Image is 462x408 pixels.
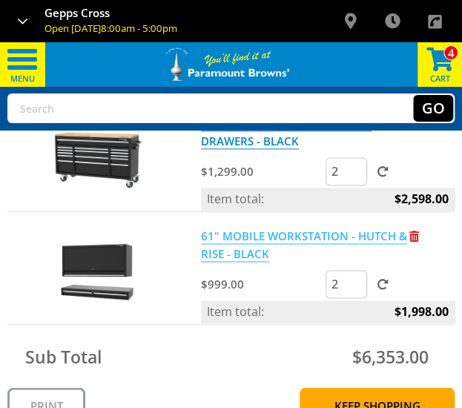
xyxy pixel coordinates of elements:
[201,300,455,323] p: Item total:
[201,228,407,262] a: 61" MOBILE WORKSTATION - HUTCH & RISE - BLACK
[25,344,102,368] span: Sub Total
[418,42,462,86] div: Cart
[53,114,142,203] img: 61" MOBILE WORKSTATION - 15 DRAWERS - BLACK
[201,188,455,210] p: Item total:
[201,162,325,180] p: $1,299.00
[409,116,418,131] a: Remove from cart
[413,95,453,122] button: Go
[352,344,429,368] span: $6,353.00
[201,275,325,293] p: $999.00
[53,227,142,316] img: 61" MOBILE WORKSTATION - HUTCH & RISE - BLACK
[395,188,449,210] span: $2,598.00
[9,95,380,122] input: Search
[44,24,325,33] p: Open [DATE]
[44,7,325,19] p: Gepps Cross
[409,228,418,243] a: Remove from cart
[165,47,290,82] img: Paramount Browns'
[443,45,458,60] span: 4
[101,22,177,35] span: 8:00am - 5:00pm
[395,300,449,323] span: $1,998.00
